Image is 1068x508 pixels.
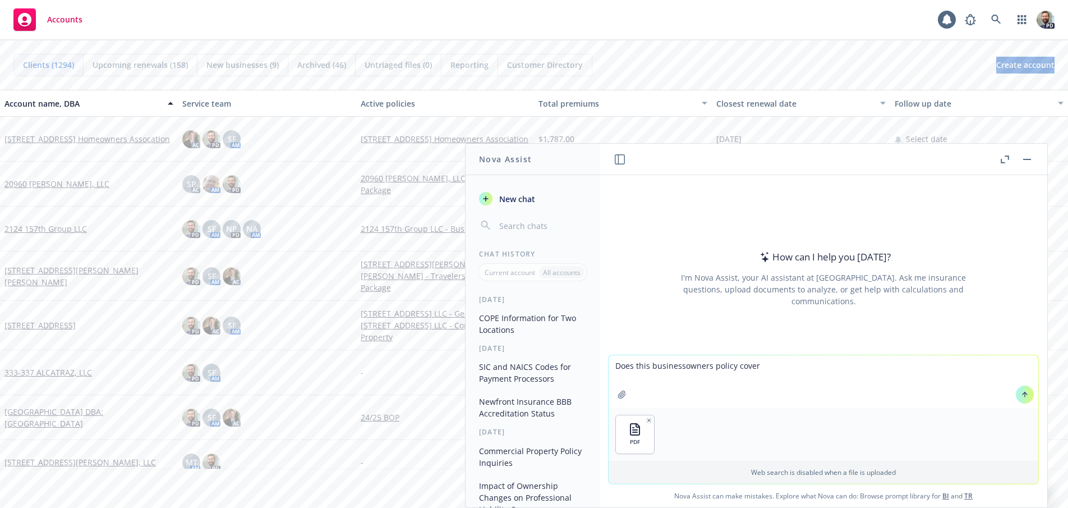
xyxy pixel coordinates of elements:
a: 333-337 ALCATRAZ, LLC [4,367,92,378]
span: Reporting [450,59,489,71]
a: [STREET_ADDRESS] Homeowners Association [361,133,530,145]
img: photo [182,267,200,285]
span: SP [187,178,196,190]
a: Switch app [1011,8,1033,31]
span: Select date [906,133,947,145]
div: Service team [182,98,351,109]
div: [DATE] [466,344,600,353]
span: SF [208,270,216,282]
img: photo [182,130,200,148]
a: [GEOGRAPHIC_DATA] DBA: [GEOGRAPHIC_DATA] [4,406,173,429]
span: Customer Directory [507,59,583,71]
span: SF [228,319,236,331]
img: photo [223,267,241,285]
span: Clients (1294) [23,59,74,71]
div: Chat History [466,249,600,259]
img: photo [202,317,220,335]
textarea: Does this businessowners policy cover [609,355,1038,408]
img: photo [182,220,200,238]
img: photo [223,175,241,193]
span: - [361,367,363,378]
a: 2124 157th Group LLC [4,223,87,235]
button: COPE Information for Two Locations [475,309,591,339]
a: 20960 [PERSON_NAME], LLC - Commercial Package [361,172,530,196]
button: PDF [616,415,654,454]
a: [STREET_ADDRESS][PERSON_NAME], LLC [4,456,156,468]
img: photo [182,364,200,382]
div: Follow up date [895,98,1051,109]
span: PDF [630,438,640,446]
span: SF [208,223,216,235]
a: [STREET_ADDRESS] [4,319,76,331]
a: [STREET_ADDRESS] LLC - Commercial Property [361,319,530,343]
span: NP [226,223,237,235]
img: photo [223,409,241,427]
button: Active policies [356,90,534,117]
img: photo [202,175,220,193]
a: 2124 157th Group LLC - Business Owners [361,223,530,235]
span: NA [246,223,257,235]
p: Web search is disabled when a file is uploaded [615,468,1032,477]
p: All accounts [543,268,581,277]
div: Active policies [361,98,530,109]
span: $1,787.00 [538,133,574,145]
span: [DATE] [716,133,742,145]
img: photo [202,130,220,148]
a: TR [964,491,973,501]
a: [STREET_ADDRESS] Homeowners Assocation [4,133,170,145]
span: Untriaged files (0) [365,59,432,71]
button: Follow up date [890,90,1068,117]
a: Report a Bug [959,8,982,31]
div: Account name, DBA [4,98,161,109]
button: Total premiums [534,90,712,117]
span: MT [186,456,197,468]
button: Service team [178,90,356,117]
span: New businesses (9) [206,59,279,71]
button: Newfront Insurance BBB Accreditation Status [475,392,591,423]
span: Nova Assist can make mistakes. Explore what Nova can do: Browse prompt library for and [604,484,1043,507]
span: SF [208,367,216,378]
div: I'm Nova Assist, your AI assistant at [GEOGRAPHIC_DATA]. Ask me insurance questions, upload docum... [666,272,981,307]
h1: Nova Assist [479,153,532,165]
span: New chat [497,193,535,205]
a: Accounts [9,4,87,35]
a: [STREET_ADDRESS] LLC - General Liability [361,308,530,319]
button: New chat [475,189,591,209]
a: Search [985,8,1007,31]
div: How can I help you [DATE]? [757,250,891,264]
a: 24/25 BOP [361,411,530,423]
span: Archived (46) [297,59,346,71]
span: - [361,456,363,468]
a: [STREET_ADDRESS][PERSON_NAME][PERSON_NAME] [4,264,173,288]
span: Create account [996,54,1055,76]
span: Upcoming renewals (158) [93,59,188,71]
a: 20960 [PERSON_NAME], LLC [4,178,109,190]
button: SIC and NAICS Codes for Payment Processors [475,358,591,388]
img: photo [202,454,220,472]
img: photo [1037,11,1055,29]
div: [DATE] [466,427,600,437]
a: Create account [996,57,1055,74]
input: Search chats [497,218,586,234]
a: BI [942,491,949,501]
a: [STREET_ADDRESS][PERSON_NAME] [PERSON_NAME] - Travelers Commercial Package [361,258,530,294]
div: Closest renewal date [716,98,873,109]
img: photo [182,409,200,427]
span: Accounts [47,15,82,24]
span: SF [228,133,236,145]
div: [DATE] [466,295,600,304]
p: Current account [485,268,535,277]
button: Closest renewal date [712,90,890,117]
span: SF [208,411,216,423]
button: Commercial Property Policy Inquiries [475,442,591,472]
img: photo [182,317,200,335]
div: Total premiums [538,98,695,109]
